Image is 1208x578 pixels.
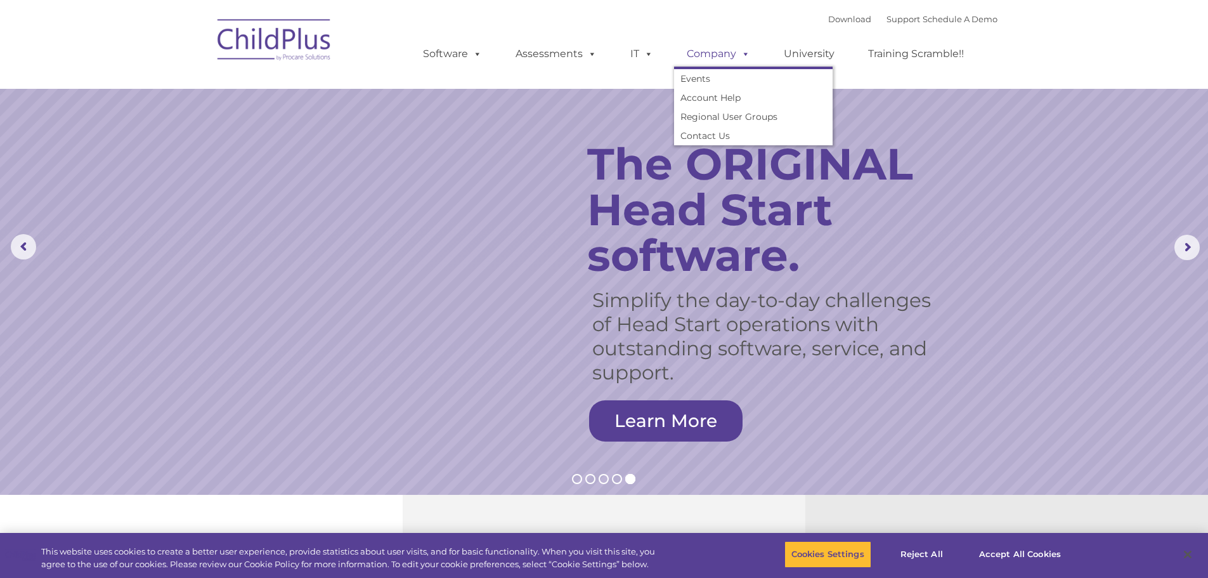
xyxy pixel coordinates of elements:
button: Accept All Cookies [972,541,1068,568]
a: Software [410,41,495,67]
span: Phone number [176,136,230,145]
a: Contact Us [674,126,833,145]
rs-layer: Simplify the day-to-day challenges of Head Start operations with outstanding software, service, a... [592,288,946,384]
img: ChildPlus by Procare Solutions [211,10,338,74]
button: Close [1174,541,1202,568]
a: Assessments [503,41,609,67]
rs-layer: The ORIGINAL Head Start software. [587,141,964,278]
a: Download [828,14,871,24]
a: Account Help [674,88,833,107]
a: IT [618,41,666,67]
font: | [828,14,997,24]
a: Support [887,14,920,24]
button: Reject All [882,541,961,568]
a: Events [674,69,833,88]
a: Schedule A Demo [923,14,997,24]
button: Cookies Settings [784,541,871,568]
span: Last name [176,84,215,93]
a: Learn More [589,400,743,442]
a: University [771,41,847,67]
a: Regional User Groups [674,107,833,126]
div: This website uses cookies to create a better user experience, provide statistics about user visit... [41,546,665,570]
a: Company [674,41,763,67]
a: Training Scramble!! [855,41,977,67]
